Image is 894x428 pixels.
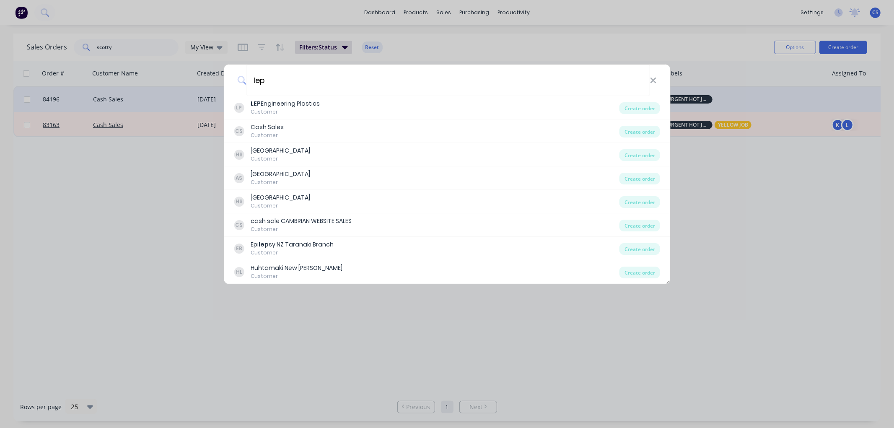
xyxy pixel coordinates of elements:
div: Customer [251,202,310,210]
div: Create order [619,102,660,114]
div: Customer [251,272,342,280]
div: Customer [251,108,320,116]
div: Customer [251,132,284,139]
div: HL [234,267,244,277]
b: LEP [251,99,261,108]
div: Create order [619,196,660,208]
div: Create order [619,149,660,161]
div: HS [234,150,244,160]
div: Create order [619,126,660,137]
div: EB [234,244,244,254]
div: [GEOGRAPHIC_DATA] [251,170,310,179]
div: Create order [619,243,660,255]
div: Create order [619,220,660,231]
div: Engineering Plastics [251,99,320,108]
b: lep [259,240,269,249]
div: Customer [251,155,310,163]
div: AS [234,173,244,183]
div: Create order [619,267,660,278]
div: HS [234,197,244,207]
div: CS [234,126,244,136]
div: Customer [251,179,310,186]
div: Customer [251,226,352,233]
div: Create order [619,173,660,184]
div: [GEOGRAPHIC_DATA] [251,146,310,155]
div: Cash Sales [251,123,284,132]
div: Epi sy NZ Taranaki Branch [251,240,334,249]
div: Customer [251,249,334,257]
input: Enter a customer name to create a new order... [246,65,650,96]
div: [GEOGRAPHIC_DATA] [251,193,310,202]
div: Huhtamaki New [PERSON_NAME] [251,264,342,272]
div: LP [234,103,244,113]
div: CS [234,220,244,230]
div: cash sale CAMBRIAN WEBSITE SALES [251,217,352,226]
